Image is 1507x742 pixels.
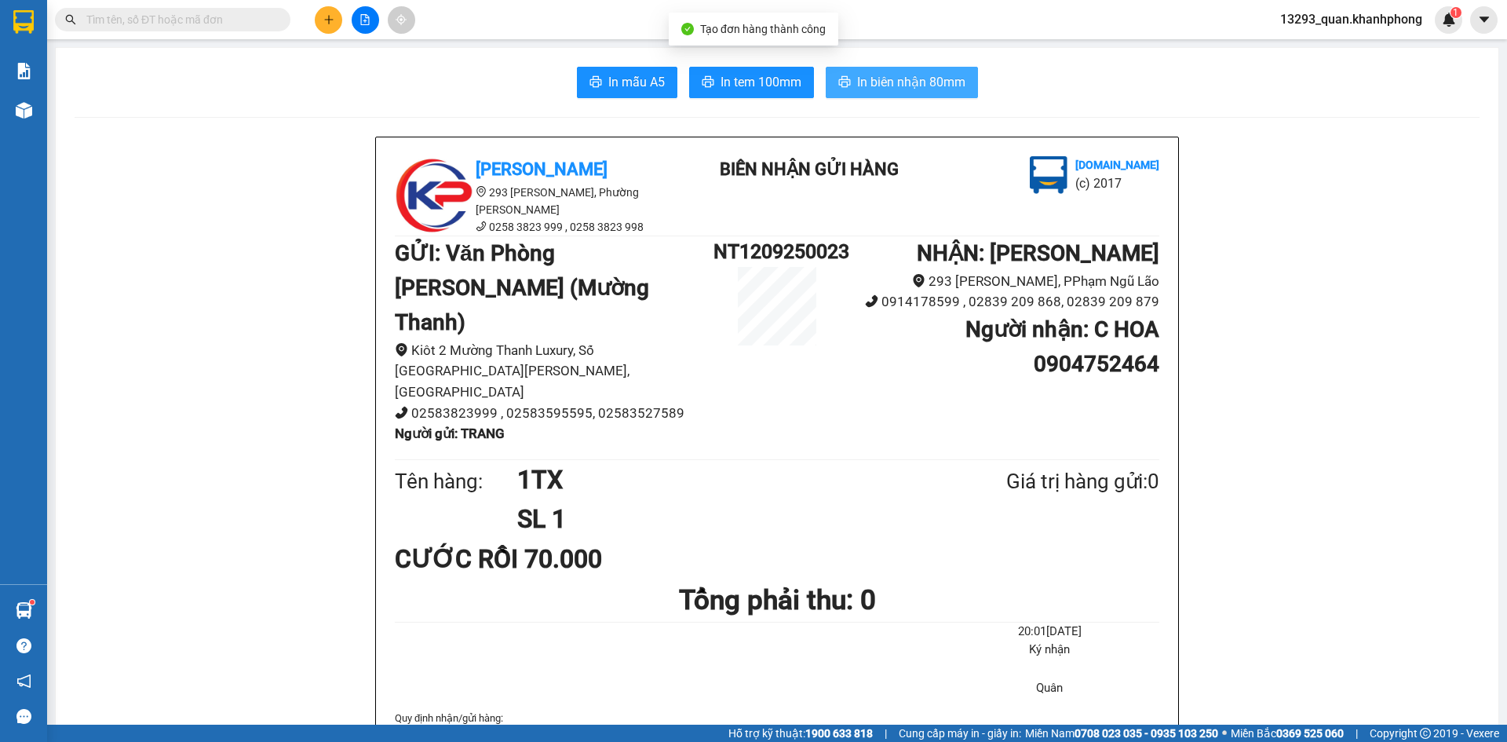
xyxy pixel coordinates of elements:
[170,20,208,57] img: logo.jpg
[396,14,407,25] span: aim
[352,6,379,34] button: file-add
[721,72,801,92] span: In tem 100mm
[395,403,713,424] li: 02583823999 , 02583595595, 02583527589
[20,101,89,175] b: [PERSON_NAME]
[940,641,1159,660] li: Ký nhận
[395,406,408,419] span: phone
[517,460,930,499] h1: 1TX
[1075,727,1218,740] strong: 0708 023 035 - 0935 103 250
[940,623,1159,641] li: 20:01[DATE]
[395,240,649,335] b: GỬI : Văn Phòng [PERSON_NAME] (Mường Thanh)
[857,72,965,92] span: In biên nhận 80mm
[16,709,31,724] span: message
[359,14,370,25] span: file-add
[577,67,677,98] button: printerIn mẫu A5
[912,274,925,287] span: environment
[713,236,841,267] h1: NT1209250023
[395,156,473,235] img: logo.jpg
[388,6,415,34] button: aim
[885,725,887,742] span: |
[689,67,814,98] button: printerIn tem 100mm
[16,102,32,119] img: warehouse-icon
[1453,7,1458,18] span: 1
[826,67,978,98] button: printerIn biên nhận 80mm
[517,499,930,539] h1: SL 1
[395,184,677,218] li: 293 [PERSON_NAME], Phường [PERSON_NAME]
[65,14,76,25] span: search
[805,727,873,740] strong: 1900 633 818
[681,23,694,35] span: check-circle
[395,426,505,441] b: Người gửi : TRANG
[20,20,98,98] img: logo.jpg
[1442,13,1456,27] img: icon-new-feature
[323,14,334,25] span: plus
[101,23,151,124] b: BIÊN NHẬN GỬI HÀNG
[395,579,1159,622] h1: Tổng phải thu: 0
[16,674,31,689] span: notification
[720,159,899,179] b: BIÊN NHẬN GỬI HÀNG
[132,75,216,94] li: (c) 2017
[1268,9,1435,29] span: 13293_quan.khanhphong
[395,218,677,236] li: 0258 3823 999 , 0258 3823 998
[30,600,35,605] sup: 1
[940,679,1159,698] li: Quân
[1025,725,1218,742] span: Miền Nam
[930,466,1159,498] div: Giá trị hàng gửi: 0
[395,343,408,356] span: environment
[395,466,517,498] div: Tên hàng:
[702,75,714,90] span: printer
[16,602,32,619] img: warehouse-icon
[917,240,1159,266] b: NHẬN : [PERSON_NAME]
[841,291,1159,313] li: 0914178599 , 02839 209 868, 02839 209 879
[315,6,342,34] button: plus
[1470,6,1498,34] button: caret-down
[589,75,602,90] span: printer
[132,60,216,72] b: [DOMAIN_NAME]
[476,159,608,179] b: [PERSON_NAME]
[1477,13,1491,27] span: caret-down
[476,186,487,197] span: environment
[1276,727,1344,740] strong: 0369 525 060
[1222,730,1227,737] span: ⚪️
[1231,725,1344,742] span: Miền Bắc
[13,10,34,34] img: logo-vxr
[1075,159,1159,171] b: [DOMAIN_NAME]
[608,72,665,92] span: In mẫu A5
[16,638,31,653] span: question-circle
[899,725,1021,742] span: Cung cấp máy in - giấy in:
[1075,174,1159,193] li: (c) 2017
[841,271,1159,292] li: 293 [PERSON_NAME], PPhạm Ngũ Lão
[16,63,32,79] img: solution-icon
[86,11,272,28] input: Tìm tên, số ĐT hoặc mã đơn
[965,316,1159,377] b: Người nhận : C HOA 0904752464
[395,340,713,403] li: Kiôt 2 Mường Thanh Luxury, Số [GEOGRAPHIC_DATA][PERSON_NAME], [GEOGRAPHIC_DATA]
[476,221,487,232] span: phone
[1356,725,1358,742] span: |
[700,23,826,35] span: Tạo đơn hàng thành công
[865,294,878,308] span: phone
[1030,156,1067,194] img: logo.jpg
[1450,7,1461,18] sup: 1
[838,75,851,90] span: printer
[728,725,873,742] span: Hỗ trợ kỹ thuật:
[395,539,647,579] div: CƯỚC RỒI 70.000
[1420,728,1431,739] span: copyright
